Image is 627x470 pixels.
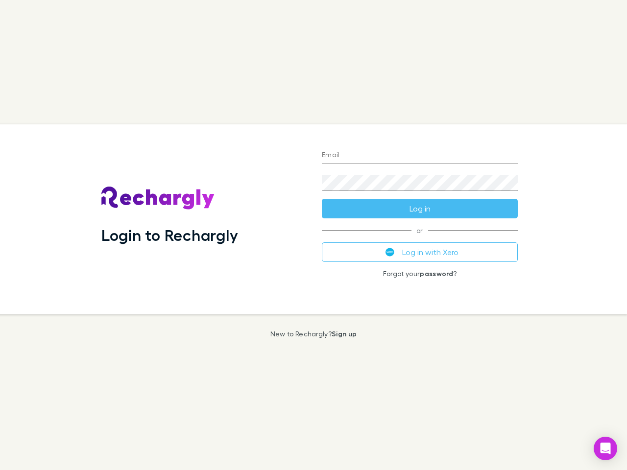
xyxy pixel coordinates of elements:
h1: Login to Rechargly [101,226,238,244]
button: Log in [322,199,518,218]
img: Xero's logo [386,248,394,257]
div: Open Intercom Messenger [594,437,617,460]
span: or [322,230,518,231]
a: Sign up [332,329,357,338]
button: Log in with Xero [322,242,518,262]
p: New to Rechargly? [270,330,357,338]
img: Rechargly's Logo [101,187,215,210]
a: password [420,269,453,278]
p: Forgot your ? [322,270,518,278]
